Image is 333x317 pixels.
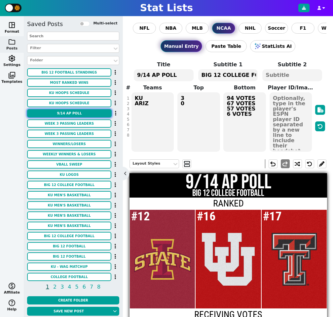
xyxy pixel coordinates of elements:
[176,84,222,92] label: Top
[27,232,111,240] button: BIG 12 COLLEGE FOOTBALL
[27,181,111,189] button: BIG 12 COLLEGE FOOTBALL
[8,38,16,46] span: folder
[27,140,111,148] button: WINNERS/LOSERS
[27,89,111,97] button: KU HOOPS SCHEDULE
[196,61,260,69] label: Subtitle 1
[161,40,203,52] button: Manual Entry
[198,69,258,81] textarea: BIG 12 COLLEGE FOOTBALL
[126,84,130,92] label: #
[127,127,129,133] div: 7
[59,283,65,291] span: 3
[82,283,87,291] span: 6
[45,283,50,291] span: 1
[74,283,80,291] span: 5
[166,25,176,32] span: NBA
[300,25,306,32] span: F1
[127,133,129,138] div: 8
[27,109,112,117] button: 9/14 AP POLL
[27,20,63,28] h5: Saved Posts
[27,130,111,138] button: WEEK 3 PASSING LEADERS
[27,296,119,304] button: Create Folder
[129,84,175,92] label: Teams
[127,111,129,117] div: 4
[205,40,247,52] button: Paste Table
[131,209,150,223] span: #12
[27,68,111,77] button: BIG 12 FOOTBALL STANDINGS
[223,92,266,152] textarea: 94 VOTES 67 VOTES 57 VOTES 6 VOTES
[27,263,111,271] button: KU - WAG Matchup
[192,25,203,32] span: MLB
[27,273,111,281] button: COLLEGE FOOTBALL
[222,84,268,92] label: Bottom
[27,160,111,169] button: VBALL SWEEP
[127,122,129,127] div: 6
[131,92,174,152] textarea: ISU [US_STATE] TTU # BYU TCU ASU BAY
[140,2,193,14] h1: Stat Lists
[89,283,94,291] span: 7
[127,117,129,122] div: 5
[27,171,111,179] button: KU LOGOS
[27,201,111,209] button: KU MEN'S BASKETBALL
[27,150,111,158] button: WEEKLY WINNERS & LOSERS
[27,191,111,199] button: KU MEN'S BASKETBALL
[129,189,327,198] h2: BIG 12 COLLEGE FOOTBALL
[27,79,111,87] button: MOST RANKED WINS
[8,71,16,79] span: photo_library
[27,307,110,316] button: Save new post
[131,61,196,69] label: Title
[269,159,277,168] button: undo
[263,209,282,223] span: #17
[8,282,16,290] span: monetization_on
[67,283,72,291] span: 4
[132,161,169,167] div: Layout Styles
[127,106,129,111] div: 3
[281,160,289,168] span: redo
[129,172,327,193] h1: 9/14 AP POLL
[96,283,101,291] span: 8
[93,21,117,26] label: Multi-select
[268,84,314,92] label: Player ID/Image URL
[27,99,111,107] button: KU HOOPS SCHEDULE
[27,222,111,230] button: KU MEN'S BASKETBALL
[27,119,111,128] button: WEEK 3 PASSING LEADERS
[27,242,111,250] button: BIG 12 FOOTBALL
[260,61,324,69] label: Subtitle 2
[216,25,231,32] span: NCAA
[268,25,285,32] span: Soccer
[139,25,149,32] span: NFL
[27,32,119,41] input: Search
[281,159,290,168] button: redo
[8,21,16,29] span: space_dashboard
[27,211,111,220] button: KU MEN'S BASKETBALL
[52,283,57,291] span: 2
[8,54,16,62] span: settings
[134,69,194,81] textarea: 9/14 AP POLL
[127,96,129,101] div: 1
[245,25,255,32] span: NHL
[250,40,295,52] button: StatLists AI
[27,252,111,261] button: BIG 12 FOOTBALL
[8,299,16,307] span: help
[269,160,277,168] span: undo
[177,92,220,152] textarea: #12 #16 #17
[127,101,129,106] div: 2
[197,209,216,223] span: #16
